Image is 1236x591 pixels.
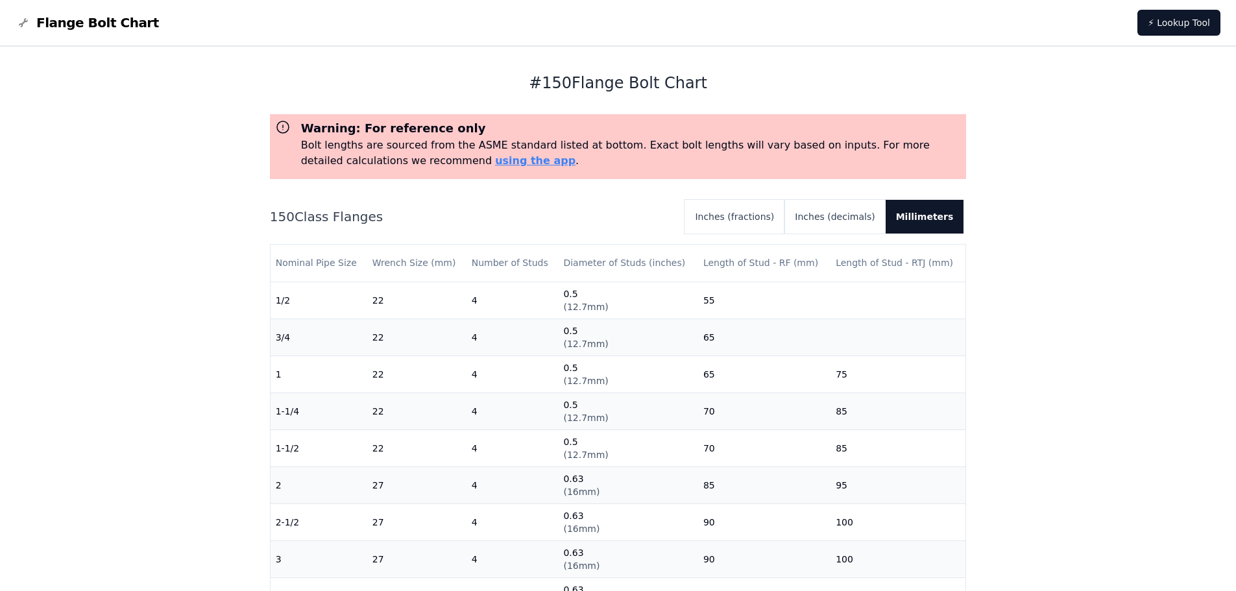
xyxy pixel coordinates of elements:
td: 100 [830,540,965,577]
th: Length of Stud - RF (mm) [698,245,830,282]
span: ( 12.7mm ) [563,376,608,386]
th: Number of Studs [467,245,559,282]
td: 1-1/2 [271,429,367,466]
td: 90 [698,540,830,577]
td: 95 [830,466,965,503]
td: 1 [271,356,367,392]
td: 90 [698,503,830,540]
td: 22 [367,319,467,356]
a: ⚡ Lookup Tool [1137,10,1220,36]
span: ( 16mm ) [563,561,600,571]
td: 4 [467,319,559,356]
td: 0.63 [558,503,697,540]
td: 70 [698,429,830,466]
span: ( 12.7mm ) [563,302,608,312]
td: 4 [467,540,559,577]
td: 4 [467,356,559,392]
td: 22 [367,429,467,466]
button: Inches (fractions) [685,200,784,234]
td: 0.5 [558,392,697,429]
span: ( 12.7mm ) [563,339,608,349]
img: Flange Bolt Chart Logo [16,15,31,30]
span: ( 12.7mm ) [563,450,608,460]
td: 2-1/2 [271,503,367,540]
td: 4 [467,466,559,503]
td: 27 [367,466,467,503]
th: Nominal Pipe Size [271,245,367,282]
td: 0.5 [558,356,697,392]
a: Flange Bolt Chart LogoFlange Bolt Chart [16,14,159,32]
td: 100 [830,503,965,540]
td: 3 [271,540,367,577]
span: ( 16mm ) [563,487,600,497]
td: 55 [698,282,830,319]
td: 1/2 [271,282,367,319]
td: 85 [830,392,965,429]
span: ( 12.7mm ) [563,413,608,423]
h1: # 150 Flange Bolt Chart [270,73,967,93]
td: 0.5 [558,282,697,319]
button: Inches (decimals) [784,200,885,234]
td: 0.5 [558,319,697,356]
td: 22 [367,282,467,319]
td: 27 [367,540,467,577]
td: 4 [467,429,559,466]
td: 85 [830,429,965,466]
span: Flange Bolt Chart [36,14,159,32]
td: 85 [698,466,830,503]
td: 65 [698,319,830,356]
td: 0.5 [558,429,697,466]
td: 22 [367,392,467,429]
td: 4 [467,503,559,540]
td: 0.63 [558,540,697,577]
td: 1-1/4 [271,392,367,429]
a: using the app [495,154,576,167]
td: 65 [698,356,830,392]
span: ( 16mm ) [563,524,600,534]
button: Millimeters [886,200,964,234]
h3: Warning: For reference only [301,119,962,138]
td: 70 [698,392,830,429]
td: 75 [830,356,965,392]
td: 3/4 [271,319,367,356]
td: 4 [467,282,559,319]
th: Wrench Size (mm) [367,245,467,282]
td: 0.63 [558,466,697,503]
th: Diameter of Studs (inches) [558,245,697,282]
td: 4 [467,392,559,429]
td: 22 [367,356,467,392]
th: Length of Stud - RTJ (mm) [830,245,965,282]
td: 2 [271,466,367,503]
h2: 150 Class Flanges [270,208,675,226]
p: Bolt lengths are sourced from the ASME standard listed at bottom. Exact bolt lengths will vary ba... [301,138,962,169]
td: 27 [367,503,467,540]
